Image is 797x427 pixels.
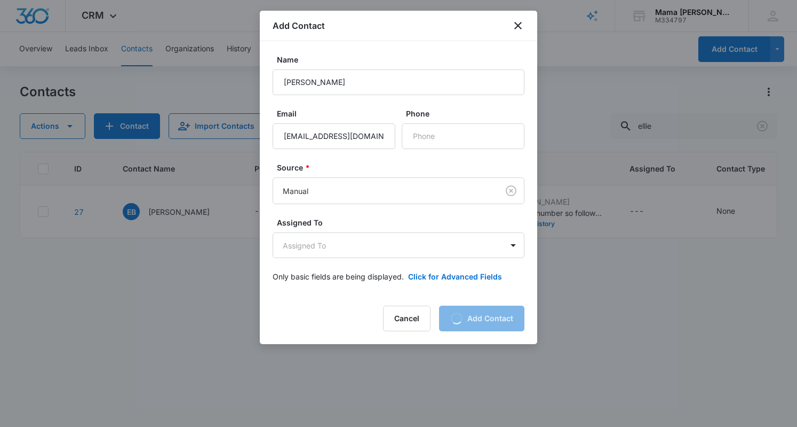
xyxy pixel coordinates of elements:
h1: Add Contact [273,19,325,32]
label: Name [277,54,529,65]
label: Email [277,108,400,119]
input: Email [273,123,395,149]
button: close [512,19,524,32]
button: Clear [503,182,520,199]
input: Phone [402,123,524,149]
p: Only basic fields are being displayed. [273,271,404,282]
button: Click for Advanced Fields [408,271,502,282]
button: Cancel [383,306,431,331]
label: Phone [406,108,529,119]
label: Assigned To [277,217,529,228]
label: Source [277,162,529,173]
input: Name [273,69,524,95]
